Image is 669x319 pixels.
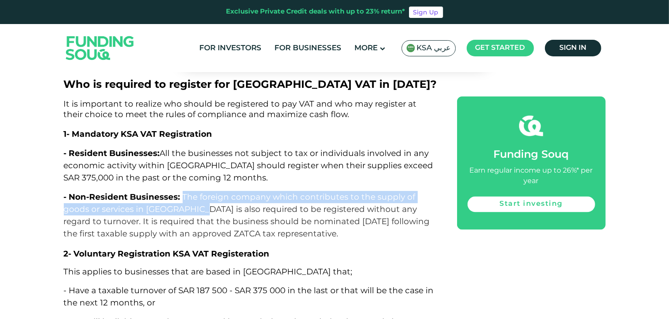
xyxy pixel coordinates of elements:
span: - Have a taxable turnover of SAR 187 500 - SAR 375 000 in the last or that will be the case in th... [64,285,434,308]
span: It is important to realize who should be registered to pay VAT and who may register at their choi... [64,99,417,119]
a: For Businesses [273,41,344,55]
span: Funding Souq [494,150,569,160]
span: More [355,45,378,52]
span: - Resident Businesses: [64,148,160,158]
span: - Non-Resident Businesses: [64,192,180,202]
div: Exclusive Private Credit deals with up to 23% return* [226,7,406,17]
span: The foreign company which contributes to the supply of goods or services in [GEOGRAPHIC_DATA] is ... [64,192,430,239]
span: This applies to businesses that are based in [GEOGRAPHIC_DATA] that; [64,267,353,277]
a: Sign in [545,40,601,56]
span: KSA عربي [417,43,451,53]
img: Logo [57,26,143,70]
span: Get started [475,45,525,51]
span: 1- Mandatory KSA VAT Registration [64,129,212,139]
img: SA Flag [406,44,415,52]
img: fsicon [519,114,543,138]
a: For Investors [198,41,264,55]
span: Sign in [559,45,586,51]
span: All the businesses not subject to tax or individuals involved in any economic activity within [GE... [64,148,433,183]
span: Who is required to register for [GEOGRAPHIC_DATA] VAT in [DATE]? [64,78,437,90]
div: Earn regular income up to 26%* per year [468,166,595,187]
a: Sign Up [409,7,443,18]
span: 2- Voluntary Registration KSA VAT Registeration [64,249,270,259]
a: Start investing [468,196,595,212]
